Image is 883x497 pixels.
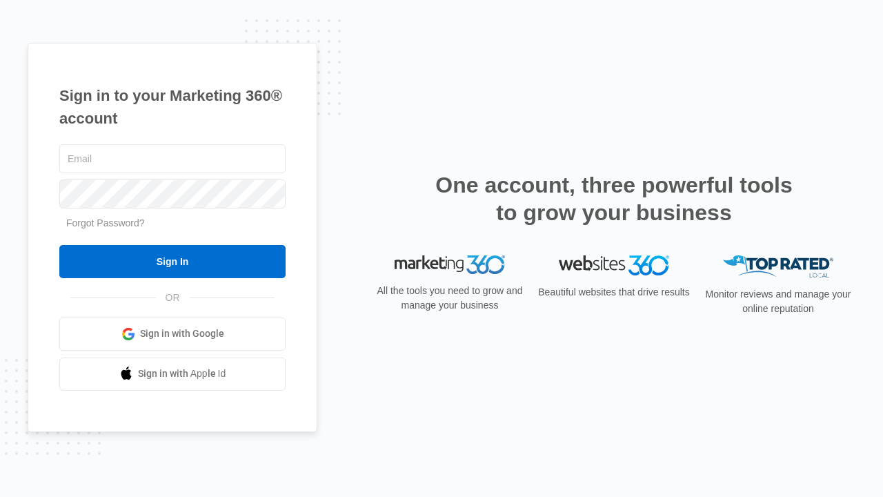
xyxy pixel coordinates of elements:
[559,255,669,275] img: Websites 360
[59,84,286,130] h1: Sign in to your Marketing 360® account
[156,291,190,305] span: OR
[59,318,286,351] a: Sign in with Google
[59,358,286,391] a: Sign in with Apple Id
[59,144,286,173] input: Email
[723,255,833,278] img: Top Rated Local
[138,367,226,381] span: Sign in with Apple Id
[373,284,527,313] p: All the tools you need to grow and manage your business
[395,255,505,275] img: Marketing 360
[701,287,855,316] p: Monitor reviews and manage your online reputation
[431,171,797,226] h2: One account, three powerful tools to grow your business
[66,217,145,228] a: Forgot Password?
[537,285,691,300] p: Beautiful websites that drive results
[59,245,286,278] input: Sign In
[140,327,224,341] span: Sign in with Google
